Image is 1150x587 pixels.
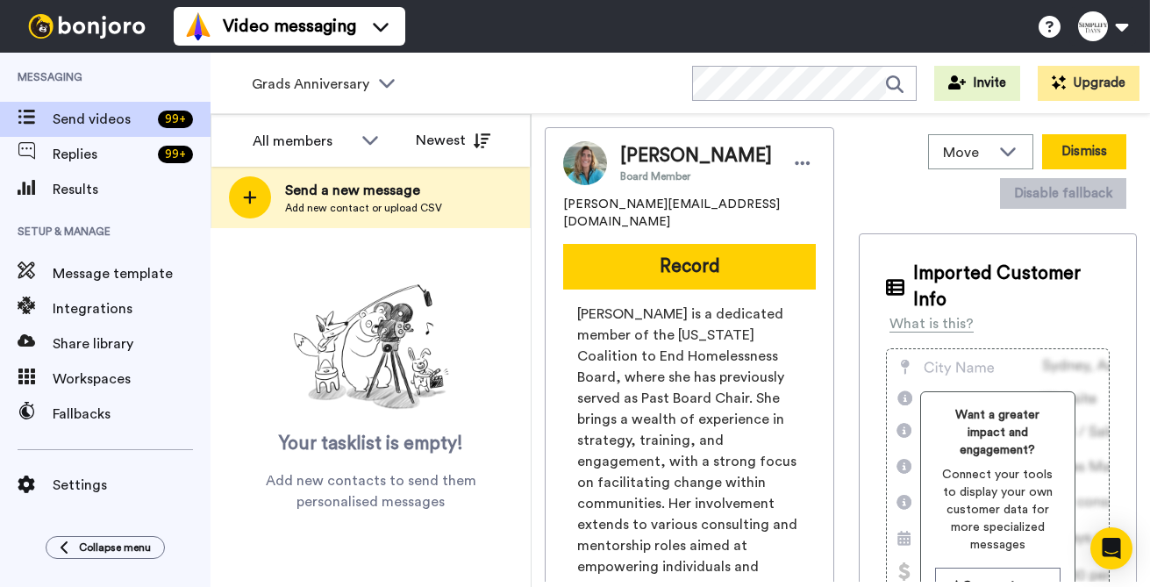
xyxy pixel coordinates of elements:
img: ready-set-action.png [283,277,459,418]
div: 99 + [158,146,193,163]
span: Collapse menu [79,540,151,555]
span: Message template [53,263,211,284]
span: Add new contacts to send them personalised messages [237,470,504,512]
button: Dismiss [1042,134,1126,169]
span: Grads Anniversary [252,74,369,95]
img: Image of Gayle Sarkissian-Murphy [563,141,607,185]
span: Want a greater impact and engagement? [935,406,1061,459]
span: Send a new message [285,180,442,201]
button: Disable fallback [1000,178,1126,209]
span: Integrations [53,298,211,319]
span: Imported Customer Info [913,261,1110,313]
span: Video messaging [223,14,356,39]
span: Share library [53,333,211,354]
button: Record [563,244,816,290]
img: vm-color.svg [184,12,212,40]
button: Invite [934,66,1020,101]
span: Your tasklist is empty! [279,431,463,457]
span: Board Member [620,169,772,183]
span: [PERSON_NAME][EMAIL_ADDRESS][DOMAIN_NAME] [563,196,816,231]
button: Upgrade [1038,66,1139,101]
button: Collapse menu [46,536,165,559]
div: All members [253,131,353,152]
button: Newest [403,123,504,158]
div: 99 + [158,111,193,128]
img: bj-logo-header-white.svg [21,14,153,39]
span: Replies [53,144,151,165]
div: Open Intercom Messenger [1090,527,1132,569]
span: Send videos [53,109,151,130]
span: Connect your tools to display your own customer data for more specialized messages [935,466,1061,554]
span: Move [943,142,990,163]
span: Settings [53,475,211,496]
span: Add new contact or upload CSV [285,201,442,215]
span: [PERSON_NAME] [620,143,772,169]
span: Fallbacks [53,404,211,425]
span: Workspaces [53,369,211,390]
span: Results [53,179,211,200]
div: What is this? [889,313,974,334]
